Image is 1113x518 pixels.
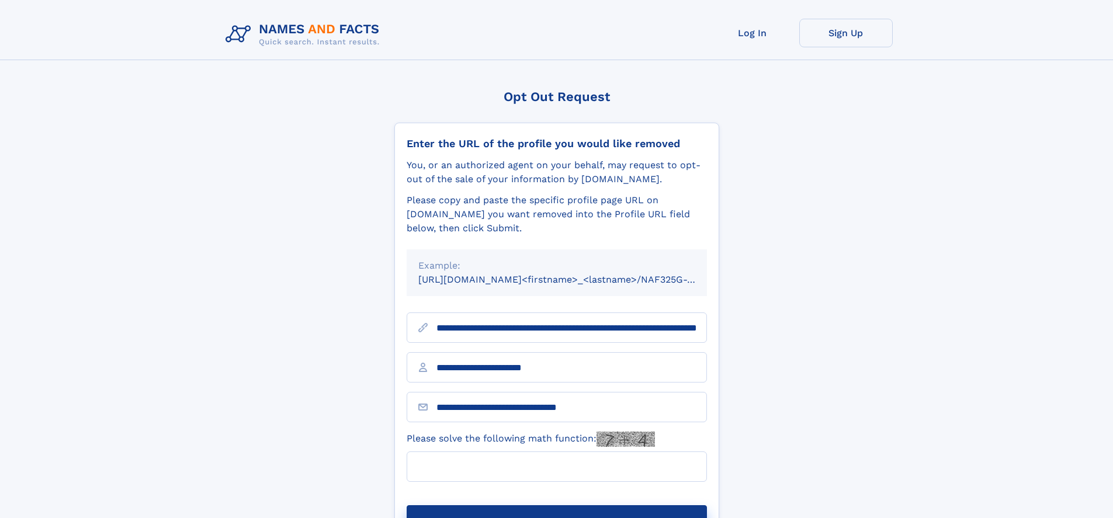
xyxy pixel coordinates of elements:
img: Logo Names and Facts [221,19,389,50]
a: Sign Up [799,19,893,47]
label: Please solve the following math function: [407,432,655,447]
div: You, or an authorized agent on your behalf, may request to opt-out of the sale of your informatio... [407,158,707,186]
div: Example: [418,259,695,273]
div: Enter the URL of the profile you would like removed [407,137,707,150]
a: Log In [706,19,799,47]
div: Please copy and paste the specific profile page URL on [DOMAIN_NAME] you want removed into the Pr... [407,193,707,235]
small: [URL][DOMAIN_NAME]<firstname>_<lastname>/NAF325G-xxxxxxxx [418,274,729,285]
div: Opt Out Request [394,89,719,104]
